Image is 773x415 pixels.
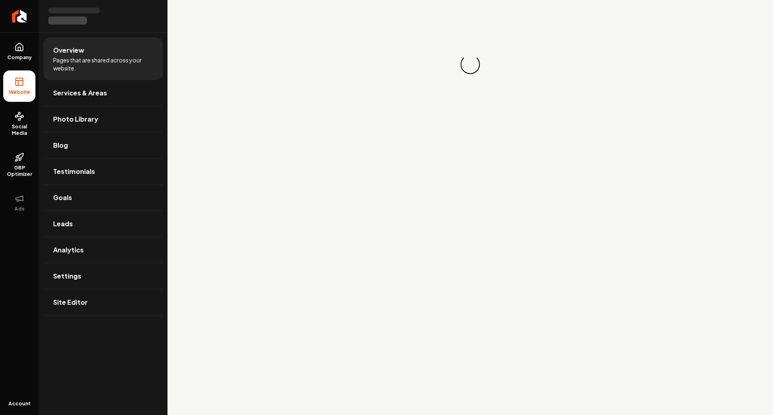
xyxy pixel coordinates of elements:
[3,165,35,178] span: GBP Optimizer
[43,289,163,315] a: Site Editor
[8,401,31,407] span: Account
[43,106,163,132] a: Photo Library
[3,36,35,67] a: Company
[12,10,27,23] img: Rebolt Logo
[53,140,68,150] span: Blog
[3,146,35,184] a: GBP Optimizer
[43,237,163,263] a: Analytics
[43,211,163,237] a: Leads
[43,263,163,289] a: Settings
[6,89,33,95] span: Website
[53,219,73,229] span: Leads
[43,132,163,158] a: Blog
[53,45,84,55] span: Overview
[43,185,163,211] a: Goals
[53,114,98,124] span: Photo Library
[53,193,72,202] span: Goals
[3,105,35,143] a: Social Media
[53,245,84,255] span: Analytics
[4,54,35,61] span: Company
[53,297,88,307] span: Site Editor
[3,124,35,136] span: Social Media
[43,159,163,184] a: Testimonials
[53,167,95,176] span: Testimonials
[461,55,480,74] div: Loading
[11,206,28,212] span: Ads
[43,80,163,106] a: Services & Areas
[53,88,107,98] span: Services & Areas
[53,56,153,72] span: Pages that are shared across your website.
[53,271,81,281] span: Settings
[3,187,35,219] button: Ads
